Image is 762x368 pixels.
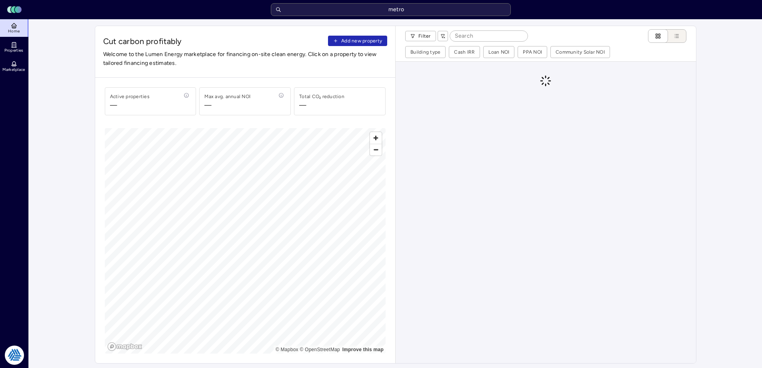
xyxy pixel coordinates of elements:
[410,48,440,56] div: Building type
[551,46,610,58] button: Community Solar NOI
[405,31,436,41] button: Filter
[110,93,150,101] div: Active properties
[2,67,25,72] span: Marketplace
[342,347,384,352] a: Map feedback
[107,342,142,351] a: Mapbox logo
[5,346,24,365] img: Tradition Energy
[370,144,382,155] button: Zoom out
[556,48,605,56] div: Community Solar NOI
[4,48,24,53] span: Properties
[660,29,686,43] button: List view
[450,31,528,41] input: Search
[204,93,250,101] div: Max avg. annual NOI
[105,128,386,354] canvas: Map
[449,46,480,58] button: Cash IRR
[406,46,445,58] button: Building type
[299,101,306,110] div: —
[328,36,387,46] button: Add new property
[299,93,344,101] div: Total CO₂ reduction
[488,48,509,56] div: Loan NOI
[103,36,325,47] span: Cut carbon profitably
[484,46,514,58] button: Loan NOI
[518,46,547,58] button: PPA NOI
[523,48,542,56] div: PPA NOI
[110,101,150,110] span: —
[271,3,511,16] input: Search for a property
[341,37,382,45] span: Add new property
[8,29,20,34] span: Home
[204,101,250,110] span: —
[103,50,388,68] span: Welcome to the Lumen Energy marketplace for financing on-site clean energy. Click on a property t...
[418,32,431,40] span: Filter
[300,347,340,352] a: OpenStreetMap
[454,48,475,56] div: Cash IRR
[648,29,668,43] button: Cards view
[370,132,382,144] button: Zoom in
[276,347,298,352] a: Mapbox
